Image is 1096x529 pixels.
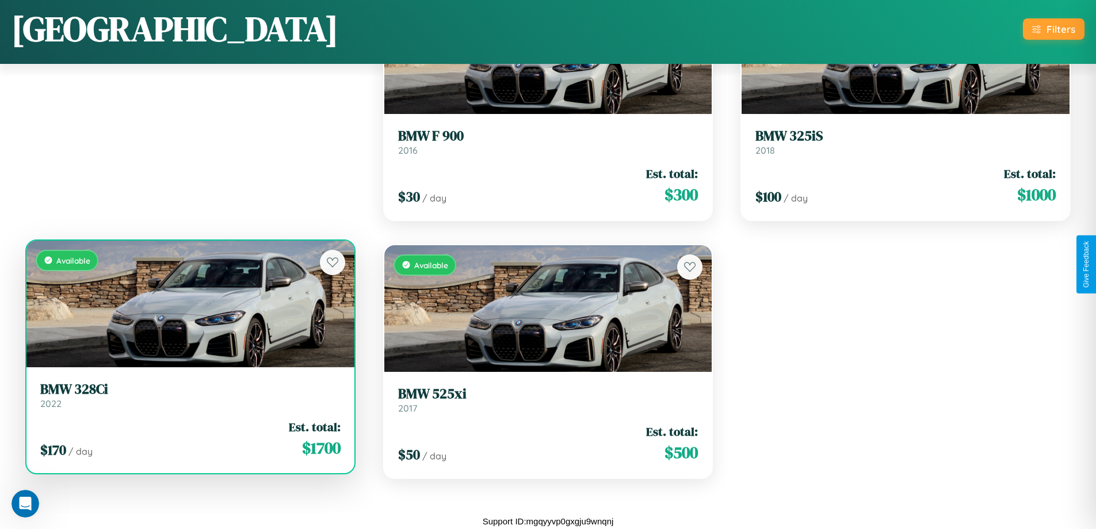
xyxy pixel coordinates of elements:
span: $ 100 [755,187,781,206]
span: $ 30 [398,187,420,206]
span: Est. total: [289,418,341,435]
div: Filters [1047,23,1075,35]
p: Support ID: mgqyyvp0gxgju9wnqnj [483,513,614,529]
span: $ 1700 [302,436,341,459]
span: 2018 [755,144,775,156]
span: / day [68,446,93,457]
span: 2022 [40,398,62,409]
span: $ 500 [665,441,698,464]
h3: BMW 325iS [755,128,1056,144]
span: 2016 [398,144,418,156]
span: Est. total: [646,165,698,182]
span: / day [784,192,808,204]
a: BMW 325iS2018 [755,128,1056,156]
h3: BMW 525xi [398,386,698,402]
span: $ 300 [665,183,698,206]
span: Available [56,256,90,265]
span: $ 1000 [1017,183,1056,206]
iframe: Intercom live chat [12,490,39,517]
span: Est. total: [1004,165,1056,182]
a: BMW 328Ci2022 [40,381,341,409]
h3: BMW 328Ci [40,381,341,398]
div: Give Feedback [1082,241,1090,288]
h3: BMW F 900 [398,128,698,144]
span: $ 50 [398,445,420,464]
span: 2017 [398,402,417,414]
button: Filters [1023,18,1084,40]
span: Available [414,260,448,270]
span: $ 170 [40,440,66,459]
span: / day [422,450,446,462]
a: BMW F 9002016 [398,128,698,156]
h1: [GEOGRAPHIC_DATA] [12,5,338,52]
a: BMW 525xi2017 [398,386,698,414]
span: / day [422,192,446,204]
span: Est. total: [646,423,698,440]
